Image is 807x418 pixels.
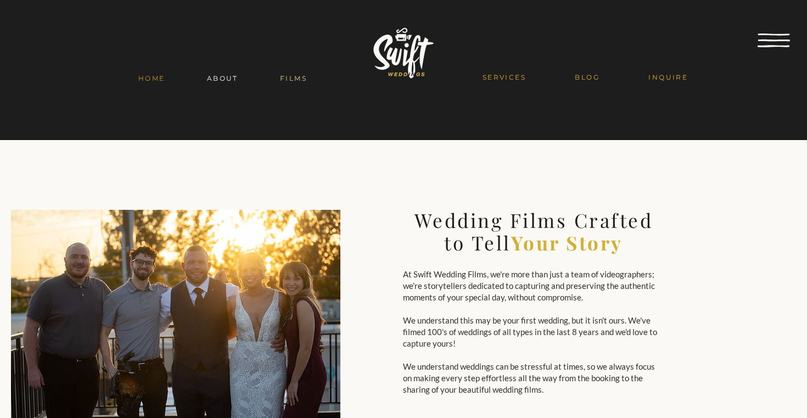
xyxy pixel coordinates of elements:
span: Your Story [511,230,623,255]
a: ABOUT [186,69,259,88]
span: At Swift Wedding Films, we're more than just a team of videographers; we're storytellers dedicate... [403,269,655,302]
a: FILMS [259,69,328,88]
a: SERVICES [458,68,551,87]
a: HOME [117,69,186,88]
span: INQUIRE [648,73,688,81]
span: ABOUT [207,74,238,82]
nav: Site [458,68,713,87]
a: INQUIRE [624,68,713,87]
span: We understand weddings can be stressful at times, so we always focus on making every step effortl... [403,361,655,394]
span: BLOG [575,73,599,81]
img: gold text Swift Logo0.png [362,18,445,88]
a: BLOG [551,68,624,87]
span: FILMS [280,74,307,82]
nav: Site [117,69,328,88]
span: HOME [138,74,165,82]
span: SERVICES [483,73,526,81]
span: Wedding Films Crafted to Tell [414,207,653,255]
span: We understand this may be your first wedding, but it isn't ours. We've filmed 100's of weddings o... [403,315,657,348]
